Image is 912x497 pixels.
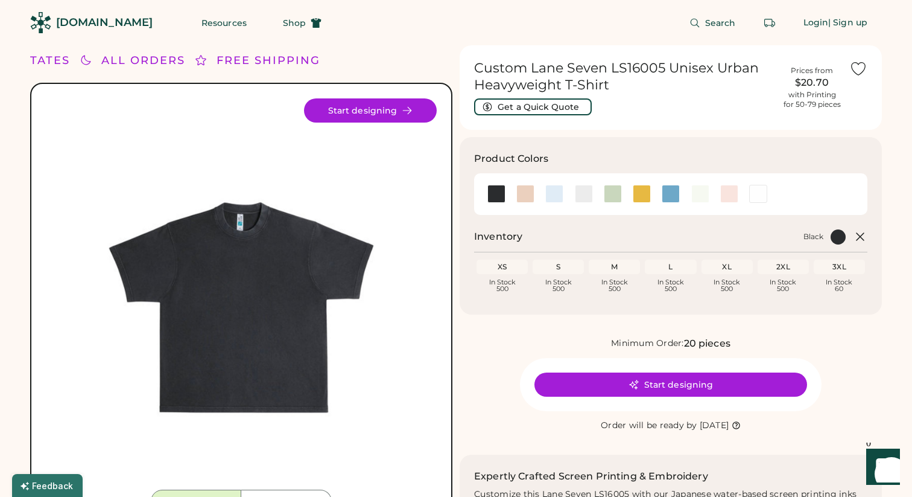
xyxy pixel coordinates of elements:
[611,338,684,350] div: Minimum Order:
[675,11,750,35] button: Search
[479,262,525,272] div: XS
[855,443,907,495] iframe: Front Chat
[101,53,185,69] div: ALL ORDERS
[30,12,51,33] img: Rendered Logo - Screens
[760,279,806,292] div: In Stock 500
[591,279,638,292] div: In Stock 500
[704,262,750,272] div: XL
[705,19,736,27] span: Search
[704,279,750,292] div: In Stock 500
[535,279,581,292] div: In Stock 500
[474,98,592,115] button: Get a Quick Quote
[304,98,437,123] button: Start designing
[782,75,842,90] div: $20.70
[283,19,306,27] span: Shop
[816,279,863,292] div: In Stock 60
[479,279,525,292] div: In Stock 500
[46,98,437,490] img: LS16005 - Black Front Image
[684,336,730,351] div: 20 pieces
[760,262,806,272] div: 2XL
[803,17,829,29] div: Login
[601,420,697,432] div: Order will be ready by
[816,262,863,272] div: 3XL
[474,469,708,484] h2: Expertly Crafted Screen Printing & Embroidery
[187,11,261,35] button: Resources
[474,229,522,244] h2: Inventory
[700,420,729,432] div: [DATE]
[647,279,694,292] div: In Stock 500
[474,60,774,94] h1: Custom Lane Seven LS16005 Unisex Urban Heavyweight T-Shirt
[268,11,336,35] button: Shop
[217,53,320,69] div: FREE SHIPPING
[56,15,153,30] div: [DOMAIN_NAME]
[758,11,782,35] button: Retrieve an order
[784,90,841,109] div: with Printing for 50-79 pieces
[591,262,638,272] div: M
[474,152,548,166] h3: Product Colors
[647,262,694,272] div: L
[46,98,437,490] div: LS16005 Style Image
[828,17,867,29] div: | Sign up
[803,232,823,242] div: Black
[791,66,833,75] div: Prices from
[535,262,581,272] div: S
[534,373,807,397] button: Start designing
